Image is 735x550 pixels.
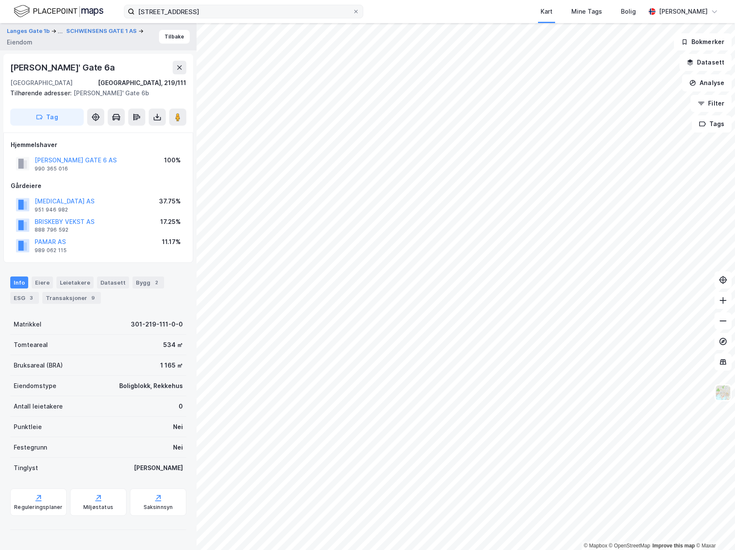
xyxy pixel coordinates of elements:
div: 1 165 ㎡ [160,360,183,371]
div: 11.17% [162,237,181,247]
div: Bruksareal (BRA) [14,360,63,371]
button: Analyse [682,74,732,91]
div: 3 [27,294,35,302]
a: OpenStreetMap [609,543,650,549]
div: Eiendomstype [14,381,56,391]
a: Mapbox [584,543,607,549]
div: 534 ㎡ [163,340,183,350]
div: [PERSON_NAME]' Gate 6b [10,88,179,98]
div: 888 796 592 [35,226,68,233]
div: 9 [89,294,97,302]
div: Saksinnsyn [144,504,173,511]
button: Tag [10,109,84,126]
a: Improve this map [653,543,695,549]
div: Tinglyst [14,463,38,473]
div: Bolig [621,6,636,17]
div: 951 946 982 [35,206,68,213]
button: Langes Gate 1b [7,26,51,36]
button: Tags [692,115,732,132]
div: 100% [164,155,181,165]
div: [PERSON_NAME]' Gate 6a [10,61,117,74]
div: 37.75% [159,196,181,206]
button: Datasett [679,54,732,71]
div: Mine Tags [571,6,602,17]
div: Nei [173,422,183,432]
div: 17.25% [160,217,181,227]
div: Tomteareal [14,340,48,350]
div: 0 [179,401,183,412]
img: Z [715,385,731,401]
div: Hjemmelshaver [11,140,186,150]
div: Datasett [97,276,129,288]
div: Antall leietakere [14,401,63,412]
div: 301-219-111-0-0 [131,319,183,329]
div: [GEOGRAPHIC_DATA] [10,78,73,88]
div: [PERSON_NAME] [659,6,708,17]
div: Eiere [32,276,53,288]
button: Tilbake [159,30,190,44]
div: Info [10,276,28,288]
span: Tilhørende adresser: [10,89,73,97]
div: 990 365 016 [35,165,68,172]
div: Nei [173,442,183,453]
div: [GEOGRAPHIC_DATA], 219/111 [98,78,186,88]
div: 989 062 115 [35,247,67,254]
div: Leietakere [56,276,94,288]
div: Matrikkel [14,319,41,329]
div: Boligblokk, Rekkehus [119,381,183,391]
button: Filter [691,95,732,112]
div: Festegrunn [14,442,47,453]
iframe: Chat Widget [692,509,735,550]
div: Kontrollprogram for chat [692,509,735,550]
div: [PERSON_NAME] [134,463,183,473]
div: ... [58,26,63,36]
div: Gårdeiere [11,181,186,191]
img: logo.f888ab2527a4732fd821a326f86c7f29.svg [14,4,103,19]
input: Søk på adresse, matrikkel, gårdeiere, leietakere eller personer [135,5,353,18]
button: SCHWENSENS GATE 1 AS [66,27,138,35]
div: Transaksjoner [42,292,101,304]
div: Eiendom [7,37,32,47]
div: ESG [10,292,39,304]
div: Bygg [132,276,164,288]
div: Kart [541,6,553,17]
button: Bokmerker [674,33,732,50]
div: Miljøstatus [83,504,113,511]
div: 2 [152,278,161,287]
div: Reguleringsplaner [14,504,62,511]
div: Punktleie [14,422,42,432]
